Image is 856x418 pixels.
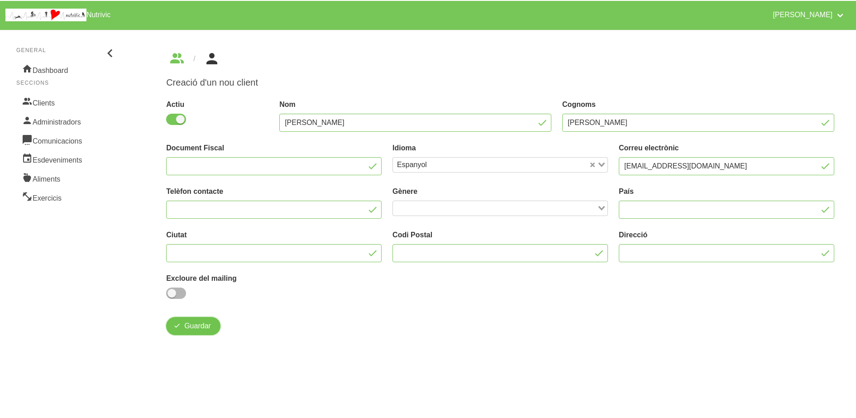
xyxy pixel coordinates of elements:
[392,230,608,240] label: Codi Postal
[166,52,834,66] nav: breadcrumbs
[16,46,117,54] p: General
[392,157,608,173] div: Search for option
[619,143,834,154] label: Correu electrònic
[16,130,117,149] a: Comunicacions
[16,168,117,187] a: Aliments
[590,162,595,168] button: Clear Selected
[392,201,608,216] div: Search for option
[184,321,211,332] span: Guardar
[619,230,834,240] label: Direcció
[392,186,608,197] label: Gènere
[166,99,268,110] label: Actiu
[767,4,851,26] a: [PERSON_NAME]
[16,92,117,111] a: Clients
[430,159,588,170] input: Search for option
[16,111,117,130] a: Administradors
[279,99,551,110] label: Nom
[166,186,382,197] label: Telèfon contacte
[16,187,117,207] a: Exercicis
[395,159,429,170] span: Espanyol
[166,77,834,88] h1: Creació d'un nou client
[392,143,608,154] label: Idioma
[166,143,382,154] label: Document Fiscal
[16,149,117,168] a: Esdeveniments
[562,99,834,110] label: Cognoms
[16,60,117,79] a: Dashboard
[166,317,220,335] button: Guardar
[16,79,117,87] p: Seccions
[166,273,382,284] label: Excloure del mailing
[394,203,596,214] input: Search for option
[166,230,382,240] label: Ciutat
[5,9,86,21] img: company_logo
[619,186,834,197] label: País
